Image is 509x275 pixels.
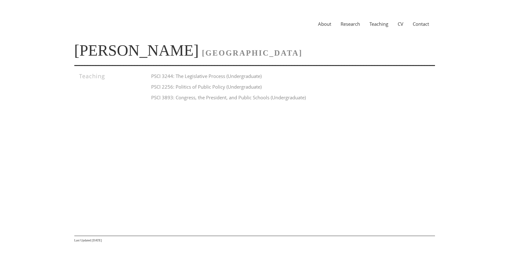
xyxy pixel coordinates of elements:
h4: PSCI 2256: Politics of Public Policy (Undergraduate) [151,83,422,91]
a: CV [393,21,408,27]
h4: PSCI 3893: Congress, the President, and Public Schools (Undergraduate) [151,94,422,101]
h3: Teaching [79,72,133,80]
a: Research [336,21,365,27]
h4: PSCI 3244: The Legislative Process (Undergraduate) [151,72,422,80]
span: Last Updated [DATE] [74,239,102,242]
a: Contact [408,21,434,27]
a: [PERSON_NAME] [74,41,199,59]
span: [GEOGRAPHIC_DATA] [202,49,303,57]
a: Teaching [365,21,393,27]
a: About [313,21,336,27]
